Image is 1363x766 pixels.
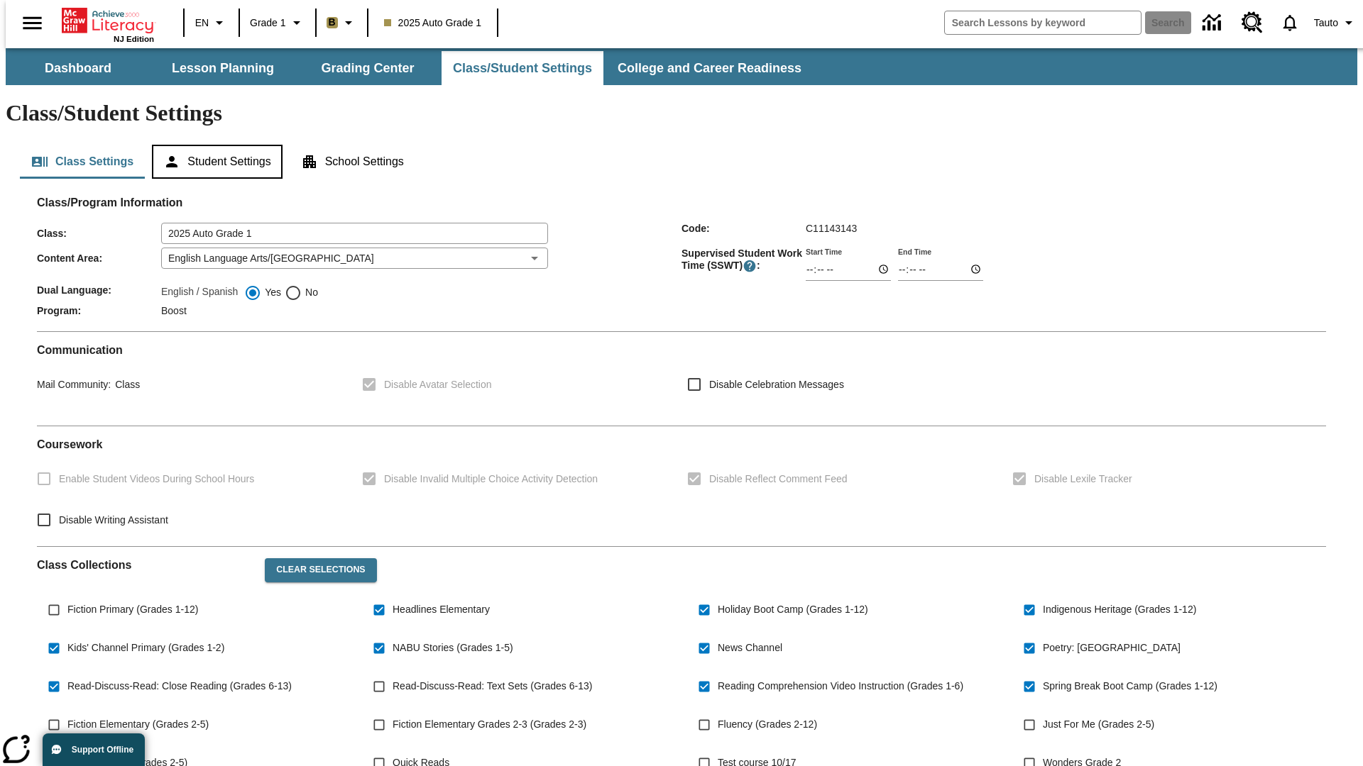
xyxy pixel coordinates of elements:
span: Disable Invalid Multiple Choice Activity Detection [384,472,598,487]
h2: Class Collections [37,558,253,572]
span: Disable Celebration Messages [709,377,844,392]
span: Fiction Elementary (Grades 2-5) [67,717,209,732]
button: Grade: Grade 1, Select a grade [244,10,311,35]
span: Mail Community : [37,379,111,390]
div: Class/Program Information [37,210,1326,320]
button: Language: EN, Select a language [189,10,234,35]
span: Supervised Student Work Time (SSWT) : [681,248,806,273]
h2: Course work [37,438,1326,451]
button: Grading Center [297,51,439,85]
span: Code : [681,223,806,234]
button: Boost Class color is light brown. Change class color [321,10,363,35]
input: search field [945,11,1141,34]
button: Profile/Settings [1308,10,1363,35]
span: Headlines Elementary [393,602,490,617]
span: Dual Language : [37,284,161,296]
button: Open side menu [11,2,53,44]
span: Reading Comprehension Video Instruction (Grades 1-6) [718,679,963,694]
button: Clear Selections [265,558,376,582]
h2: Class/Program Information [37,196,1326,209]
span: Disable Reflect Comment Feed [709,472,848,487]
button: Supervised Student Work Time is the timeframe when students can take LevelSet and when lessons ar... [743,259,757,273]
button: Dashboard [7,51,149,85]
span: Holiday Boot Camp (Grades 1-12) [718,602,868,617]
span: Content Area : [37,252,161,264]
div: SubNavbar [6,48,1357,85]
span: Class [111,379,140,390]
button: School Settings [290,145,415,179]
span: NABU Stories (Grades 1-5) [393,640,513,655]
div: English Language Arts/[GEOGRAPHIC_DATA] [161,248,548,269]
label: End Time [898,246,931,257]
div: Coursework [37,438,1326,535]
button: Lesson Planning [152,51,294,85]
span: Just For Me (Grades 2-5) [1043,717,1154,732]
div: Class/Student Settings [20,145,1343,179]
button: Student Settings [152,145,282,179]
span: Tauto [1314,16,1338,30]
span: Poetry: [GEOGRAPHIC_DATA] [1043,640,1181,655]
span: Disable Avatar Selection [384,377,492,392]
label: Start Time [806,246,842,257]
h2: Communication [37,343,1326,357]
a: Data Center [1194,4,1233,43]
a: Notifications [1271,4,1308,41]
button: College and Career Readiness [606,51,813,85]
span: Support Offline [72,745,133,755]
span: Indigenous Heritage (Grades 1-12) [1043,602,1196,617]
label: English / Spanish [161,284,238,301]
span: Yes [261,285,281,300]
span: Grade 1 [250,16,286,30]
span: 2025 Auto Grade 1 [384,16,482,30]
span: Disable Writing Assistant [59,513,168,528]
div: Home [62,5,154,43]
span: Read-Discuss-Read: Close Reading (Grades 6-13) [67,679,292,694]
span: Boost [161,305,187,316]
span: Spring Break Boot Camp (Grades 1-12) [1043,679,1217,694]
span: Disable Lexile Tracker [1034,472,1132,487]
span: Fiction Primary (Grades 1-12) [67,602,198,617]
span: EN [195,16,209,30]
input: Class [161,223,548,244]
span: Program : [37,305,161,316]
span: No [302,285,318,300]
span: C11143143 [806,223,857,234]
span: News Channel [718,640,782,655]
button: Support Offline [43,733,145,766]
h1: Class/Student Settings [6,100,1357,126]
a: Home [62,6,154,35]
button: Class Settings [20,145,145,179]
span: Read-Discuss-Read: Text Sets (Grades 6-13) [393,679,592,694]
span: Fluency (Grades 2-12) [718,717,817,732]
span: B [329,13,336,31]
span: Fiction Elementary Grades 2-3 (Grades 2-3) [393,717,586,732]
a: Resource Center, Will open in new tab [1233,4,1271,42]
div: SubNavbar [6,51,814,85]
div: Communication [37,343,1326,414]
span: Enable Student Videos During School Hours [59,472,254,487]
span: Class : [37,228,161,239]
span: Kids' Channel Primary (Grades 1-2) [67,640,224,655]
button: Class/Student Settings [442,51,603,85]
span: NJ Edition [114,35,154,43]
